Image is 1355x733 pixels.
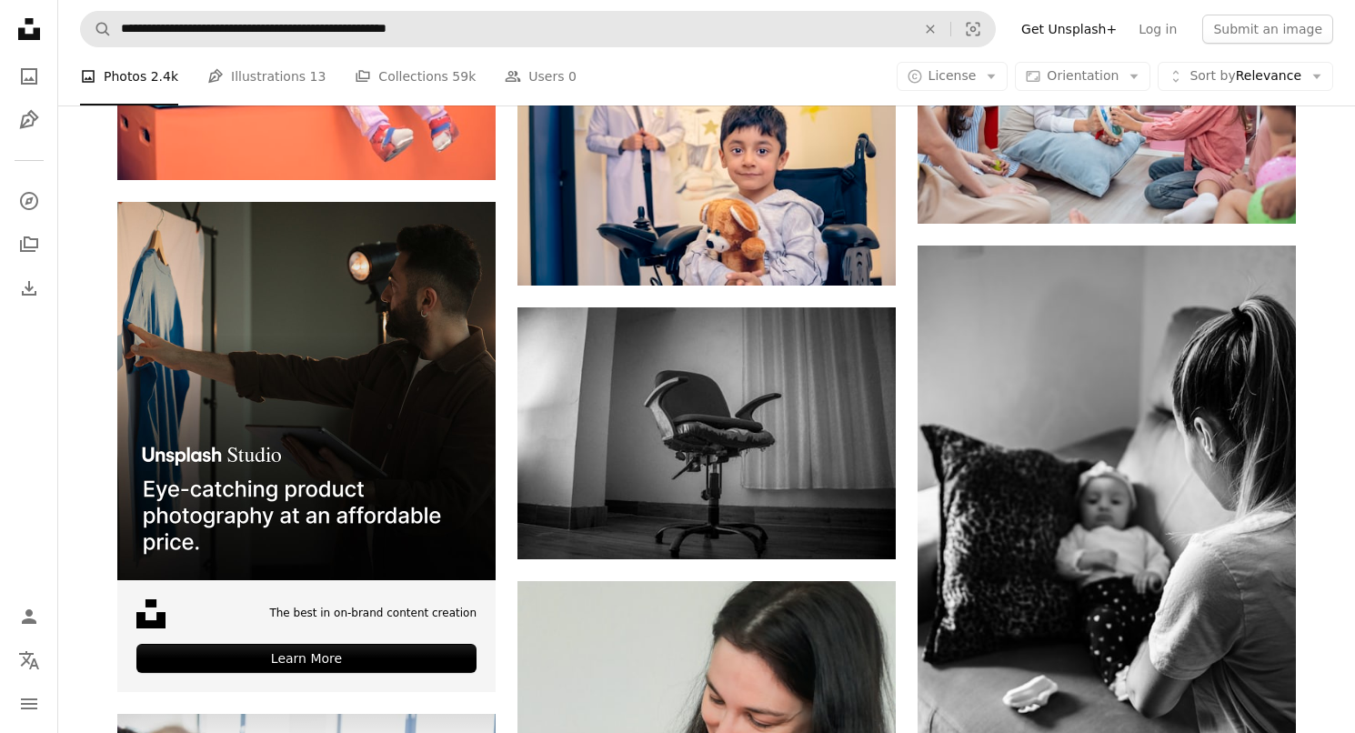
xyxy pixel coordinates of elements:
button: Menu [11,686,47,722]
span: 0 [568,66,577,86]
a: Explore [11,183,47,219]
span: Relevance [1189,67,1301,85]
form: Find visuals sitewide [80,11,996,47]
a: Home — Unsplash [11,11,47,51]
a: Users 0 [505,47,577,105]
div: Learn More [136,644,477,673]
span: License [928,68,977,83]
img: a chair in a room [517,306,896,558]
img: a young boy in a wheelchair holding a stuffed animal [517,33,896,285]
span: 13 [310,66,326,86]
a: Log in / Sign up [11,598,47,635]
a: Get Unsplash+ [1010,15,1128,44]
span: Orientation [1047,68,1119,83]
button: Sort byRelevance [1158,62,1333,91]
a: The best in on-brand content creationLearn More [117,202,496,692]
button: Visual search [951,12,995,46]
button: Language [11,642,47,678]
span: The best in on-brand content creation [269,606,477,621]
span: 59k [452,66,476,86]
img: file-1715714098234-25b8b4e9d8faimage [117,202,496,580]
a: Illustrations [11,102,47,138]
button: Submit an image [1202,15,1333,44]
button: Search Unsplash [81,12,112,46]
a: a young boy in a wheelchair holding a stuffed animal [517,150,896,166]
button: License [897,62,1009,91]
a: Download History [11,270,47,306]
a: Collections [11,226,47,263]
a: Photos [11,58,47,95]
button: Clear [910,12,950,46]
a: woman in long sleeve shirt carrying baby in grayscale photography [918,522,1296,538]
a: Log in [1128,15,1188,44]
a: Collections 59k [355,47,476,105]
img: file-1631678316303-ed18b8b5cb9cimage [136,599,166,628]
button: Orientation [1015,62,1150,91]
span: Sort by [1189,68,1235,83]
a: a chair in a room [517,424,896,440]
a: Illustrations 13 [207,47,326,105]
